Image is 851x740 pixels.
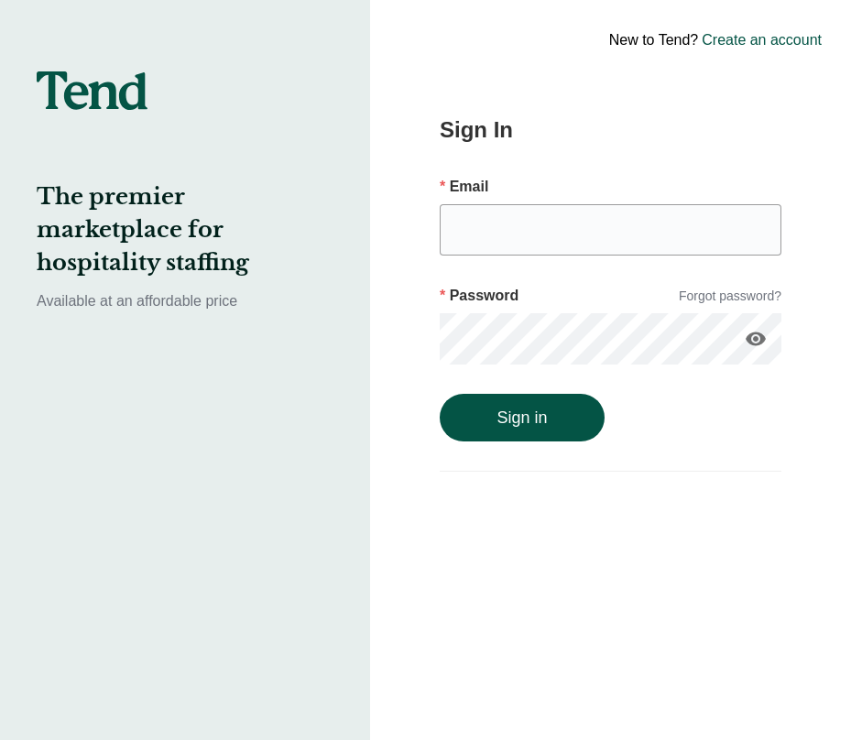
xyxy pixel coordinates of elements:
[440,394,605,441] button: Sign in
[37,290,333,312] p: Available at an affordable price
[440,114,781,147] h2: Sign In
[745,328,767,350] i: visibility
[440,176,781,198] p: Email
[37,180,333,279] h2: The premier marketplace for hospitality staffing
[702,29,822,51] a: Create an account
[440,285,518,307] p: Password
[37,71,147,110] img: tend-logo
[679,287,781,306] a: Forgot password?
